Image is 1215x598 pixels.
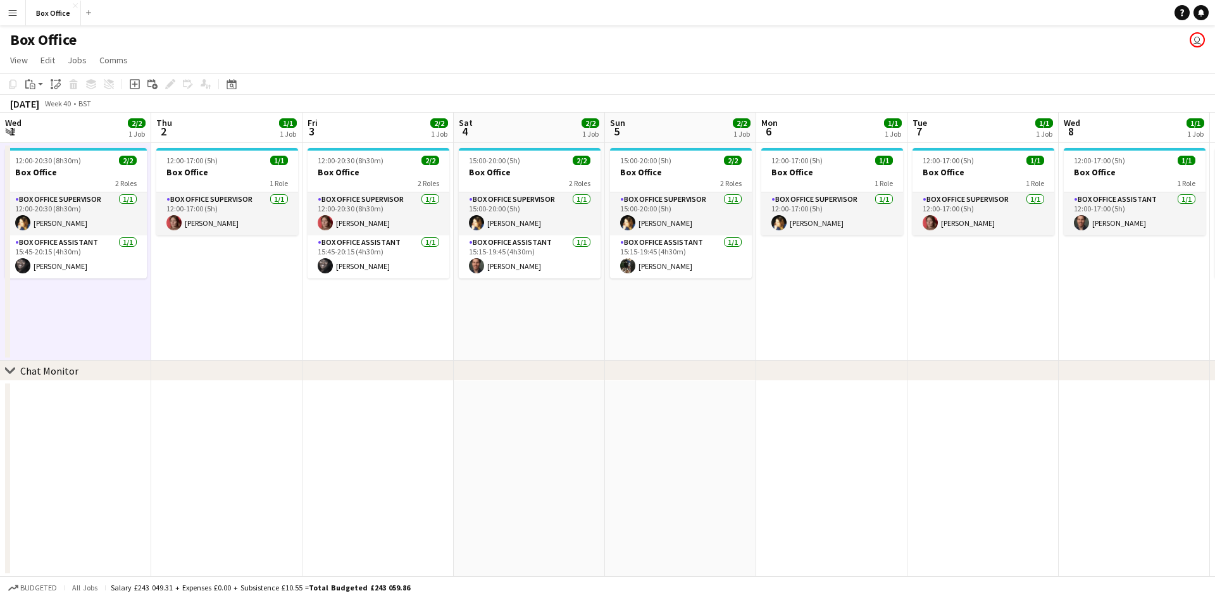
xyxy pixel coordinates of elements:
[5,52,33,68] a: View
[733,129,750,139] div: 1 Job
[270,156,288,165] span: 1/1
[610,166,752,178] h3: Box Office
[6,581,59,595] button: Budgeted
[1062,124,1080,139] span: 8
[610,117,625,128] span: Sun
[885,129,901,139] div: 1 Job
[10,30,77,49] h1: Box Office
[911,124,927,139] span: 7
[1177,178,1195,188] span: 1 Role
[1064,148,1206,235] app-job-card: 12:00-17:00 (5h)1/1Box Office1 RoleBox Office Assistant1/112:00-17:00 (5h)[PERSON_NAME]
[875,178,893,188] span: 1 Role
[620,156,671,165] span: 15:00-20:00 (5h)
[20,364,78,377] div: Chat Monitor
[720,178,742,188] span: 2 Roles
[923,156,974,165] span: 12:00-17:00 (5h)
[459,192,601,235] app-card-role: Box Office Supervisor1/115:00-20:00 (5h)[PERSON_NAME]
[1074,156,1125,165] span: 12:00-17:00 (5h)
[430,118,448,128] span: 2/2
[610,192,752,235] app-card-role: Box Office Supervisor1/115:00-20:00 (5h)[PERSON_NAME]
[1064,166,1206,178] h3: Box Office
[68,54,87,66] span: Jobs
[875,156,893,165] span: 1/1
[1035,118,1053,128] span: 1/1
[42,99,73,108] span: Week 40
[111,583,410,592] div: Salary £243 049.31 + Expenses £0.00 + Subsistence £10.55 =
[128,118,146,128] span: 2/2
[1190,32,1205,47] app-user-avatar: Millie Haldane
[469,156,520,165] span: 15:00-20:00 (5h)
[761,166,903,178] h3: Box Office
[582,118,599,128] span: 2/2
[761,192,903,235] app-card-role: Box Office Supervisor1/112:00-17:00 (5h)[PERSON_NAME]
[759,124,778,139] span: 6
[10,54,28,66] span: View
[308,166,449,178] h3: Box Office
[582,129,599,139] div: 1 Job
[610,148,752,278] app-job-card: 15:00-20:00 (5h)2/2Box Office2 RolesBox Office Supervisor1/115:00-20:00 (5h)[PERSON_NAME]Box Offi...
[5,117,22,128] span: Wed
[761,148,903,235] app-job-card: 12:00-17:00 (5h)1/1Box Office1 RoleBox Office Supervisor1/112:00-17:00 (5h)[PERSON_NAME]
[156,117,172,128] span: Thu
[156,166,298,178] h3: Box Office
[1026,156,1044,165] span: 1/1
[20,583,57,592] span: Budgeted
[1187,129,1204,139] div: 1 Job
[457,124,473,139] span: 4
[431,129,447,139] div: 1 Job
[40,54,55,66] span: Edit
[573,156,590,165] span: 2/2
[1178,156,1195,165] span: 1/1
[26,1,81,25] button: Box Office
[156,148,298,235] app-job-card: 12:00-17:00 (5h)1/1Box Office1 RoleBox Office Supervisor1/112:00-17:00 (5h)[PERSON_NAME]
[459,148,601,278] app-job-card: 15:00-20:00 (5h)2/2Box Office2 RolesBox Office Supervisor1/115:00-20:00 (5h)[PERSON_NAME]Box Offi...
[5,148,147,278] app-job-card: 12:00-20:30 (8h30m)2/2Box Office2 RolesBox Office Supervisor1/112:00-20:30 (8h30m)[PERSON_NAME]Bo...
[279,118,297,128] span: 1/1
[5,235,147,278] app-card-role: Box Office Assistant1/115:45-20:15 (4h30m)[PERSON_NAME]
[5,166,147,178] h3: Box Office
[1036,129,1052,139] div: 1 Job
[94,52,133,68] a: Comms
[308,192,449,235] app-card-role: Box Office Supervisor1/112:00-20:30 (8h30m)[PERSON_NAME]
[128,129,145,139] div: 1 Job
[280,129,296,139] div: 1 Job
[913,192,1054,235] app-card-role: Box Office Supervisor1/112:00-17:00 (5h)[PERSON_NAME]
[913,148,1054,235] app-job-card: 12:00-17:00 (5h)1/1Box Office1 RoleBox Office Supervisor1/112:00-17:00 (5h)[PERSON_NAME]
[608,124,625,139] span: 5
[308,117,318,128] span: Fri
[35,52,60,68] a: Edit
[913,117,927,128] span: Tue
[1187,118,1204,128] span: 1/1
[156,192,298,235] app-card-role: Box Office Supervisor1/112:00-17:00 (5h)[PERSON_NAME]
[119,156,137,165] span: 2/2
[78,99,91,108] div: BST
[761,117,778,128] span: Mon
[99,54,128,66] span: Comms
[569,178,590,188] span: 2 Roles
[5,192,147,235] app-card-role: Box Office Supervisor1/112:00-20:30 (8h30m)[PERSON_NAME]
[308,148,449,278] app-job-card: 12:00-20:30 (8h30m)2/2Box Office2 RolesBox Office Supervisor1/112:00-20:30 (8h30m)[PERSON_NAME]Bo...
[70,583,100,592] span: All jobs
[15,156,81,165] span: 12:00-20:30 (8h30m)
[306,124,318,139] span: 3
[724,156,742,165] span: 2/2
[421,156,439,165] span: 2/2
[610,235,752,278] app-card-role: Box Office Assistant1/115:15-19:45 (4h30m)[PERSON_NAME]
[459,235,601,278] app-card-role: Box Office Assistant1/115:15-19:45 (4h30m)[PERSON_NAME]
[166,156,218,165] span: 12:00-17:00 (5h)
[270,178,288,188] span: 1 Role
[771,156,823,165] span: 12:00-17:00 (5h)
[115,178,137,188] span: 2 Roles
[1064,192,1206,235] app-card-role: Box Office Assistant1/112:00-17:00 (5h)[PERSON_NAME]
[309,583,410,592] span: Total Budgeted £243 059.86
[318,156,383,165] span: 12:00-20:30 (8h30m)
[1026,178,1044,188] span: 1 Role
[10,97,39,110] div: [DATE]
